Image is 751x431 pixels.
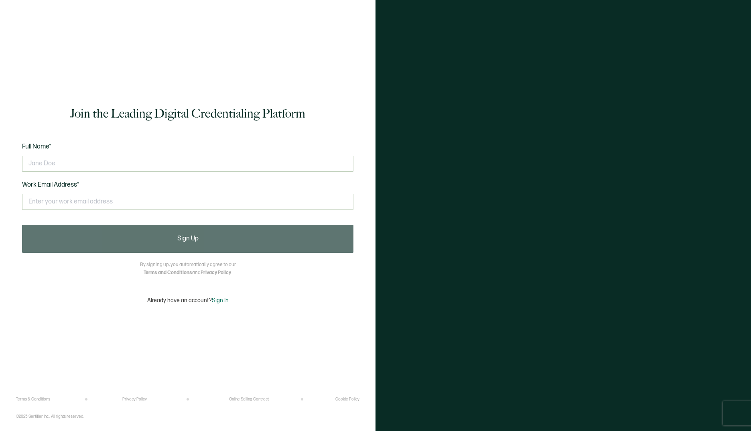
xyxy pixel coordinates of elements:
a: Online Selling Contract [229,397,269,402]
span: Full Name* [22,143,51,150]
a: Cookie Policy [335,397,359,402]
span: Sign In [212,297,229,304]
span: Work Email Address* [22,181,79,189]
a: Privacy Policy [122,397,147,402]
p: Already have an account? [147,297,229,304]
input: Enter your work email address [22,194,353,210]
input: Jane Doe [22,156,353,172]
a: Terms & Conditions [16,397,50,402]
span: Sign Up [177,236,199,242]
button: Sign Up [22,225,353,253]
p: By signing up, you automatically agree to our and . [140,261,236,277]
p: ©2025 Sertifier Inc.. All rights reserved. [16,414,84,419]
a: Terms and Conditions [144,270,192,276]
h1: Join the Leading Digital Credentialing Platform [70,106,305,122]
a: Privacy Policy [201,270,231,276]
